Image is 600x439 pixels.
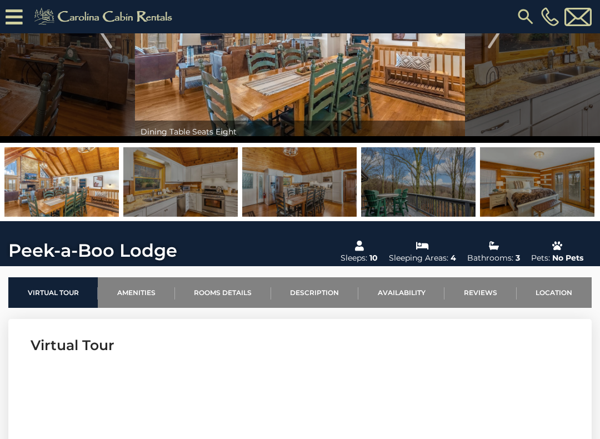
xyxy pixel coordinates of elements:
img: 163404715 [480,147,594,217]
img: search-regular.svg [516,7,536,27]
a: Virtual Tour [8,277,98,308]
img: 163404741 [361,147,476,217]
img: 163404705 [242,147,357,217]
a: Reviews [444,277,516,308]
a: Location [517,277,592,308]
img: Khaki-logo.png [28,6,182,28]
a: Amenities [98,277,174,308]
a: Rooms Details [175,277,271,308]
div: Dining Table Seats Eight [135,121,465,143]
a: Availability [358,277,444,308]
a: [PHONE_NUMBER] [538,7,562,26]
img: 163404707 [123,147,238,217]
h3: Virtual Tour [31,336,569,355]
a: Description [271,277,358,308]
img: 163404708 [4,147,119,217]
